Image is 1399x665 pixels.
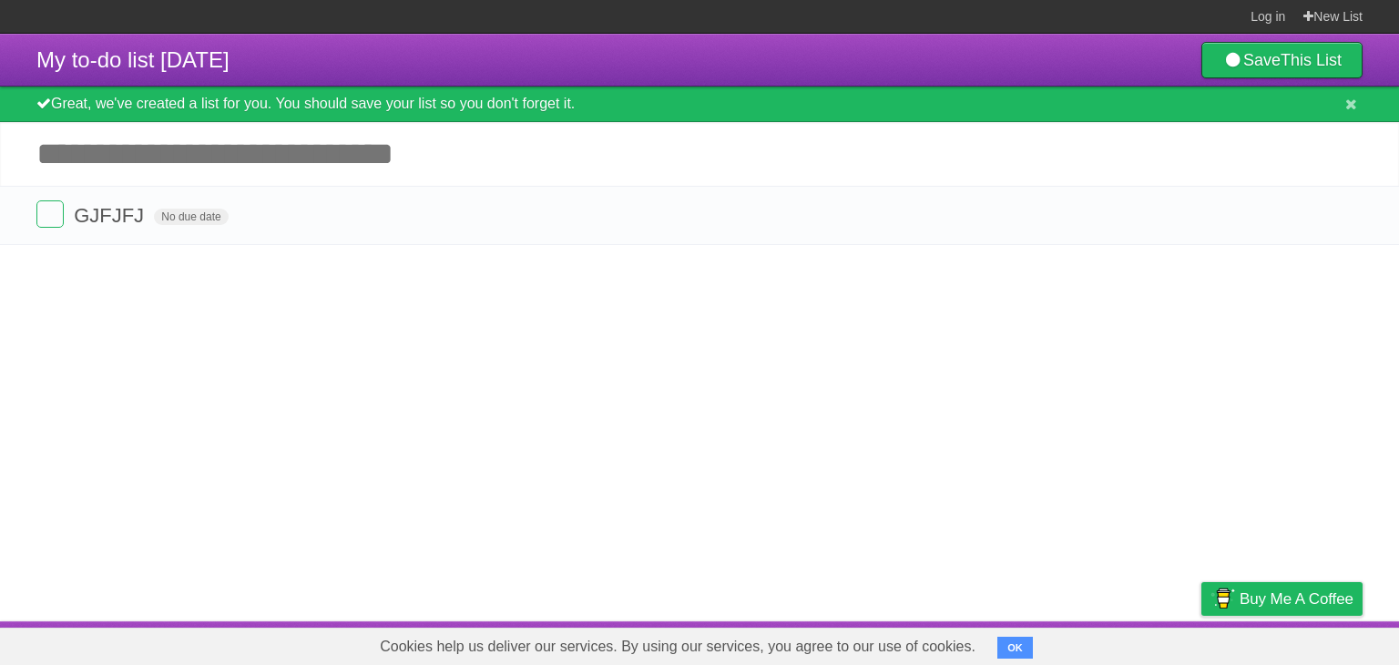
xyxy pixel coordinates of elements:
a: Suggest a feature [1248,626,1363,660]
a: Privacy [1178,626,1225,660]
a: Developers [1019,626,1093,660]
a: Buy me a coffee [1201,582,1363,616]
a: Terms [1116,626,1156,660]
span: Cookies help us deliver our services. By using our services, you agree to our use of cookies. [362,629,994,665]
span: GJFJFJ [74,204,148,227]
b: This List [1281,51,1342,69]
span: Buy me a coffee [1240,583,1353,615]
a: SaveThis List [1201,42,1363,78]
button: OK [997,637,1033,659]
span: No due date [154,209,228,225]
label: Done [36,200,64,228]
img: Buy me a coffee [1210,583,1235,614]
a: About [959,626,997,660]
span: My to-do list [DATE] [36,47,230,72]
